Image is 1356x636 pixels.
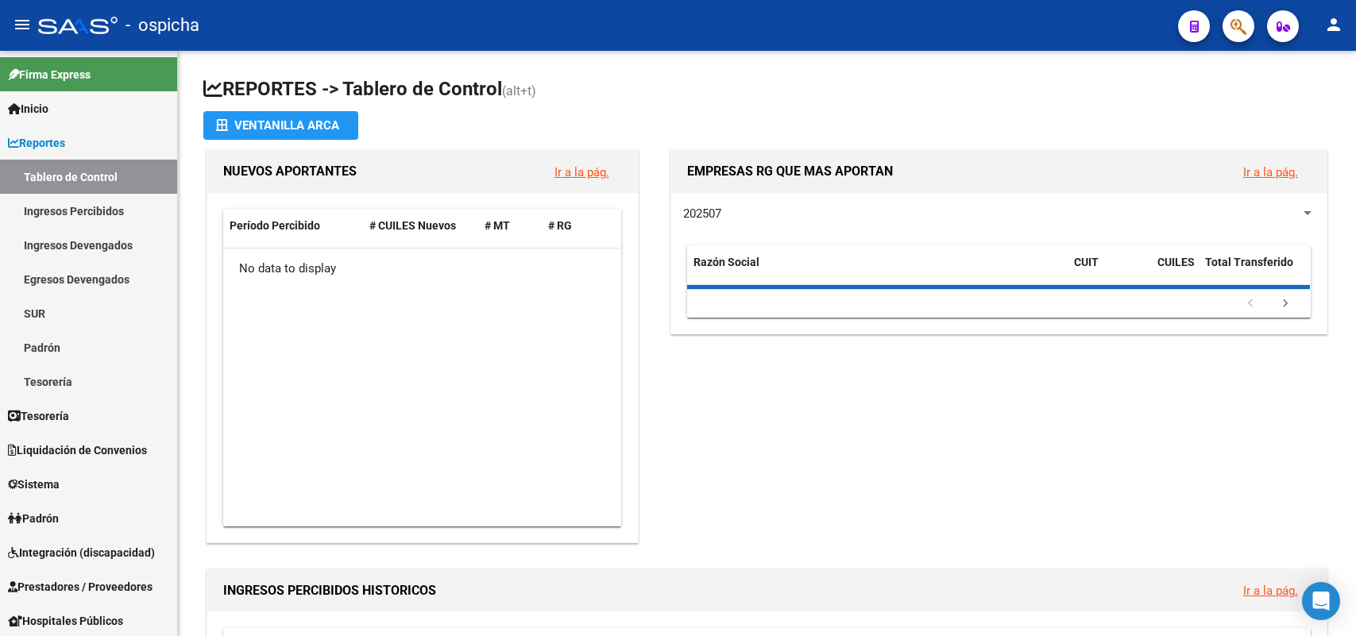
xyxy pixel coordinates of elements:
span: Período Percibido [230,219,320,232]
span: NUEVOS APORTANTES [223,164,357,179]
datatable-header-cell: CUIT [1068,245,1151,298]
a: Ir a la pág. [1243,165,1298,179]
span: Inicio [8,100,48,118]
span: Integración (discapacidad) [8,544,155,561]
span: # MT [485,219,510,232]
button: Ir a la pág. [1230,576,1311,605]
a: go to next page [1270,295,1300,313]
button: Ventanilla ARCA [203,111,358,140]
mat-icon: menu [13,15,32,34]
a: Ir a la pág. [1243,584,1298,598]
a: Ir a la pág. [554,165,609,179]
span: # RG [548,219,572,232]
datatable-header-cell: Razón Social [687,245,1068,298]
datatable-header-cell: # RG [542,209,605,243]
datatable-header-cell: Período Percibido [223,209,363,243]
span: Prestadores / Proveedores [8,578,153,596]
h1: REPORTES -> Tablero de Control [203,76,1331,104]
span: - ospicha [126,8,199,43]
datatable-header-cell: # CUILES Nuevos [363,209,479,243]
span: Total Transferido [1205,256,1293,268]
span: Firma Express [8,66,91,83]
button: Ir a la pág. [542,157,622,187]
span: INGRESOS PERCIBIDOS HISTORICOS [223,583,436,598]
mat-icon: person [1324,15,1343,34]
div: Ventanilla ARCA [216,111,346,140]
div: No data to display [223,249,620,288]
datatable-header-cell: # MT [478,209,542,243]
span: Sistema [8,476,60,493]
datatable-header-cell: CUILES [1151,245,1199,298]
button: Ir a la pág. [1230,157,1311,187]
span: EMPRESAS RG QUE MAS APORTAN [687,164,893,179]
span: (alt+t) [502,83,536,98]
span: CUIT [1074,256,1099,268]
span: 202507 [683,206,721,221]
span: Reportes [8,134,65,152]
span: CUILES [1157,256,1195,268]
span: Liquidación de Convenios [8,441,147,459]
datatable-header-cell: Total Transferido [1199,245,1310,298]
span: Tesorería [8,407,69,425]
div: Open Intercom Messenger [1302,582,1340,620]
span: Hospitales Públicos [8,612,123,630]
span: Padrón [8,510,59,527]
span: # CUILES Nuevos [369,219,456,232]
span: Razón Social [693,256,759,268]
a: go to previous page [1235,295,1265,313]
